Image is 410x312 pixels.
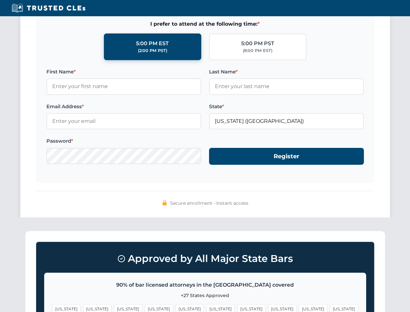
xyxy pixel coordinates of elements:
[209,148,364,165] button: Register
[162,200,167,205] img: 🔒
[138,47,167,54] div: (2:00 PM PST)
[241,39,274,48] div: 5:00 PM PST
[209,68,364,76] label: Last Name
[46,113,201,129] input: Enter your email
[46,20,364,28] span: I prefer to attend at the following time:
[209,103,364,110] label: State
[46,78,201,95] input: Enter your first name
[136,39,169,48] div: 5:00 PM EST
[52,281,358,289] p: 90% of bar licensed attorneys in the [GEOGRAPHIC_DATA] covered
[209,78,364,95] input: Enter your last name
[10,3,87,13] img: Trusted CLEs
[170,200,248,207] span: Secure enrollment • Instant access
[44,250,366,267] h3: Approved by All Major State Bars
[52,292,358,299] p: +27 States Approved
[46,137,201,145] label: Password
[209,113,364,129] input: California (CA)
[46,68,201,76] label: First Name
[243,47,272,54] div: (8:00 PM EST)
[46,103,201,110] label: Email Address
